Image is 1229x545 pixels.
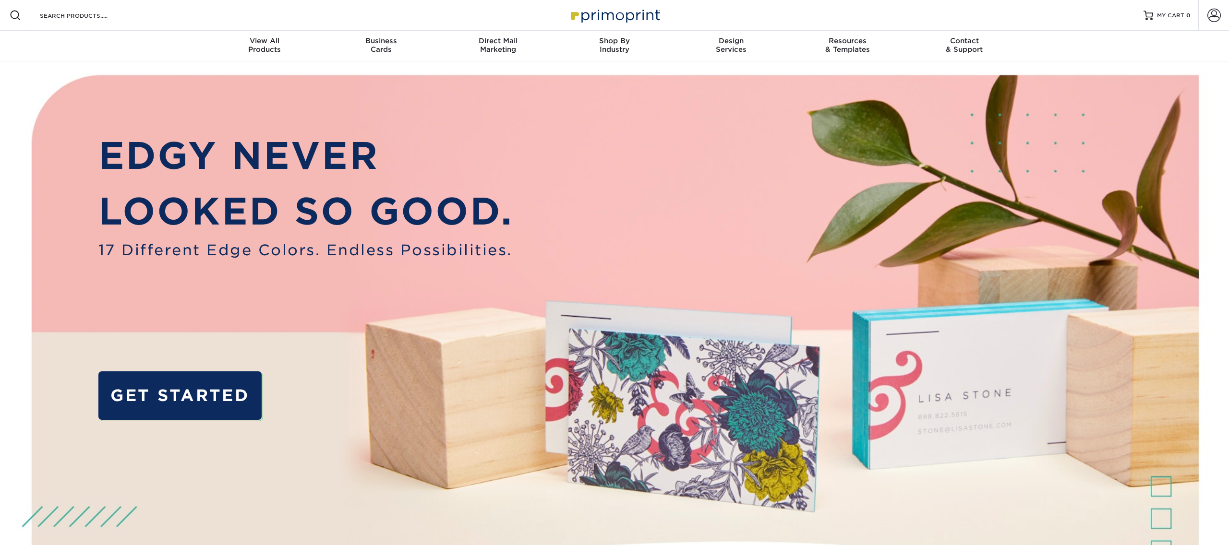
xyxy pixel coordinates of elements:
[98,184,513,239] p: LOOKED SO GOOD.
[906,36,1023,54] div: & Support
[566,5,663,25] img: Primoprint
[789,31,906,61] a: Resources& Templates
[673,36,789,54] div: Services
[789,36,906,54] div: & Templates
[206,36,323,45] span: View All
[673,31,789,61] a: DesignServices
[440,31,556,61] a: Direct MailMarketing
[1186,12,1191,19] span: 0
[556,31,673,61] a: Shop ByIndustry
[206,31,323,61] a: View AllProducts
[39,10,133,21] input: SEARCH PRODUCTS.....
[440,36,556,54] div: Marketing
[673,36,789,45] span: Design
[98,371,262,420] a: GET STARTED
[323,36,440,54] div: Cards
[98,239,513,261] span: 17 Different Edge Colors. Endless Possibilities.
[556,36,673,45] span: Shop By
[323,31,440,61] a: BusinessCards
[323,36,440,45] span: Business
[906,31,1023,61] a: Contact& Support
[98,128,513,183] p: EDGY NEVER
[1157,12,1184,20] span: MY CART
[556,36,673,54] div: Industry
[440,36,556,45] span: Direct Mail
[789,36,906,45] span: Resources
[906,36,1023,45] span: Contact
[206,36,323,54] div: Products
